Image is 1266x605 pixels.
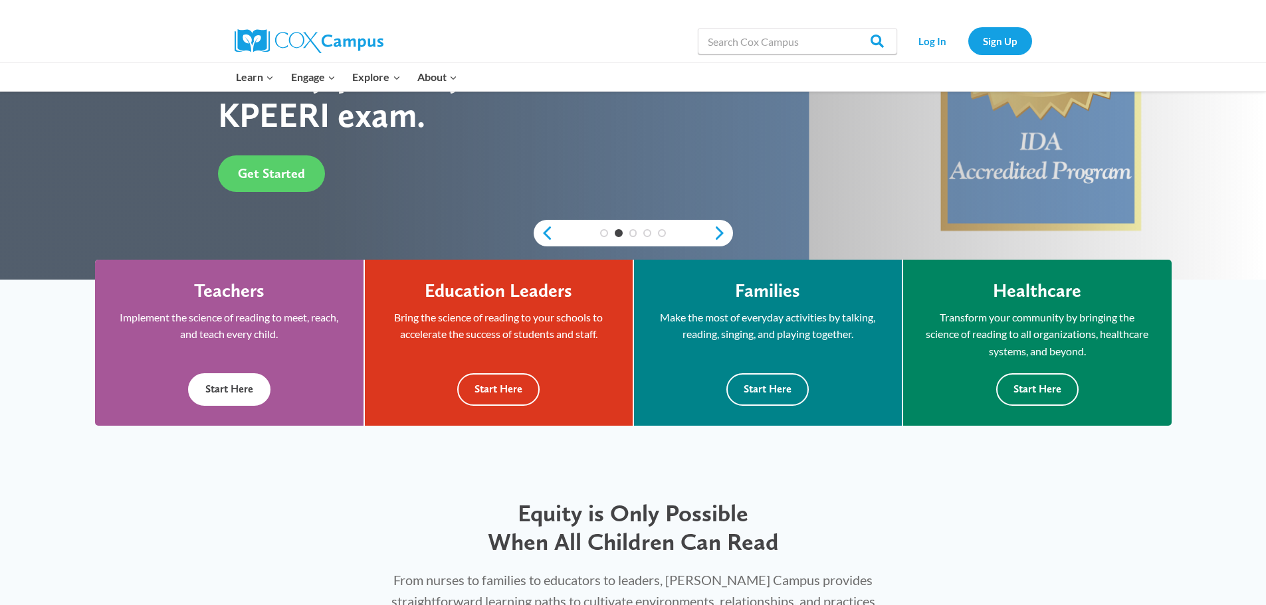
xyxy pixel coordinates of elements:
[904,27,1032,54] nav: Secondary Navigation
[726,373,809,406] button: Start Here
[654,309,882,343] p: Make the most of everyday activities by talking, reading, singing, and playing together.
[923,309,1152,360] p: Transform your community by bringing the science of reading to all organizations, healthcare syst...
[488,499,779,556] span: Equity is Only Possible When All Children Can Read
[993,280,1081,302] h4: Healthcare
[634,260,902,426] a: Families Make the most of everyday activities by talking, reading, singing, and playing together....
[385,309,613,343] p: Bring the science of reading to your schools to accelerate the success of students and staff.
[194,280,264,302] h4: Teachers
[457,373,540,406] button: Start Here
[996,373,1079,406] button: Start Here
[188,373,270,406] button: Start Here
[218,155,325,192] a: Get Started
[968,27,1032,54] a: Sign Up
[735,280,800,302] h4: Families
[228,63,283,91] button: Child menu of Learn
[115,309,344,343] p: Implement the science of reading to meet, reach, and teach every child.
[282,63,344,91] button: Child menu of Engage
[95,260,364,426] a: Teachers Implement the science of reading to meet, reach, and teach every child. Start Here
[698,28,897,54] input: Search Cox Campus
[344,63,409,91] button: Child menu of Explore
[425,280,572,302] h4: Education Leaders
[409,63,466,91] button: Child menu of About
[904,27,962,54] a: Log In
[903,260,1172,426] a: Healthcare Transform your community by bringing the science of reading to all organizations, heal...
[238,165,305,181] span: Get Started
[235,29,383,53] img: Cox Campus
[365,260,633,426] a: Education Leaders Bring the science of reading to your schools to accelerate the success of stude...
[228,63,466,91] nav: Primary Navigation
